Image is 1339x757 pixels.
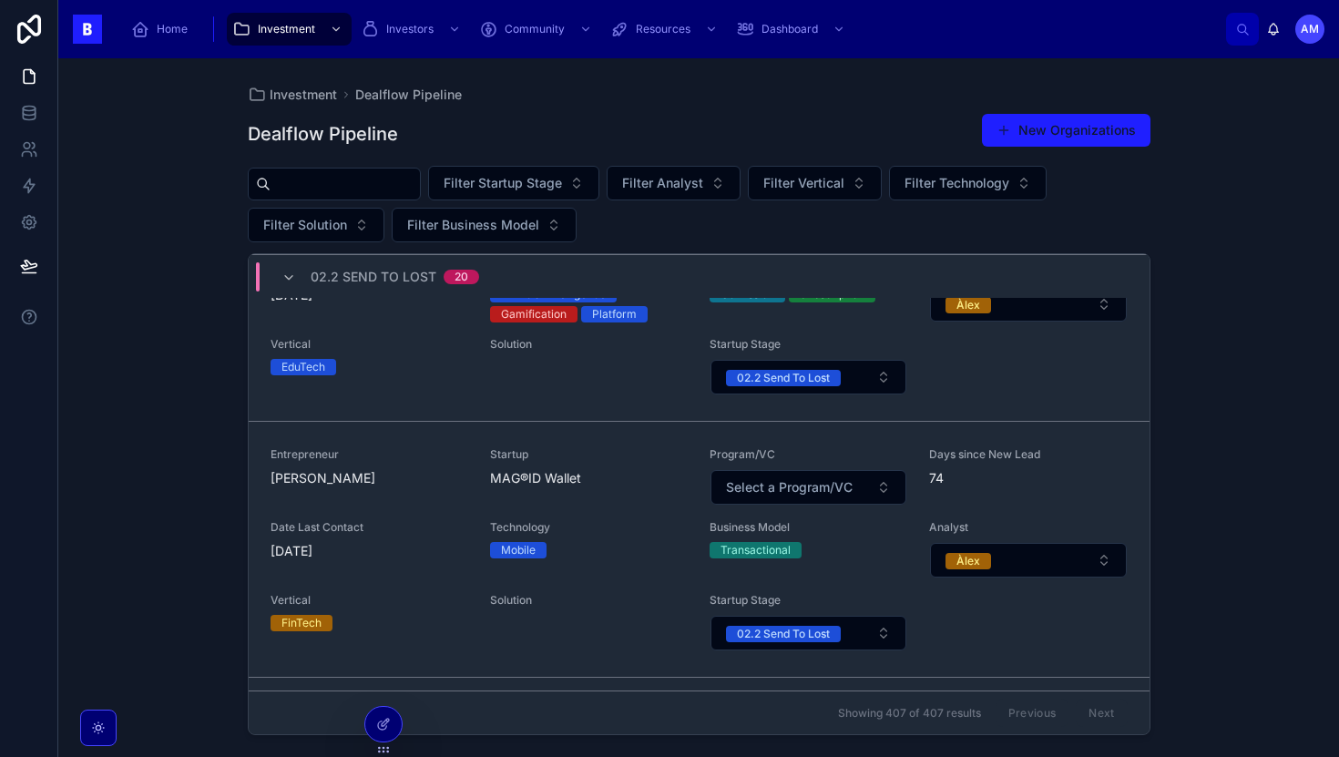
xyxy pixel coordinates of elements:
button: Unselect ALEX [945,551,991,569]
div: FinTech [281,615,322,631]
span: Resources [636,22,690,36]
span: Entrepreneur [271,447,468,462]
span: 02.2 Send To Lost [311,268,436,286]
a: Dashboard [731,13,854,46]
span: Vertical [271,593,468,608]
p: [DATE] [271,542,312,560]
span: Filter Vertical [763,174,844,192]
span: Analyst [929,520,1127,535]
div: scrollable content [117,9,1226,49]
span: Vertical [271,337,468,352]
div: Àlex [956,297,980,313]
span: [PERSON_NAME] [271,469,468,487]
span: Technology [490,520,688,535]
button: Select Button [710,360,906,394]
button: Select Button [392,208,577,242]
span: Investors [386,22,434,36]
span: Business Model [710,520,907,535]
button: Unselect ALEX [945,295,991,313]
div: 02.2 Send To Lost [737,370,830,386]
button: Select Button [428,166,599,200]
div: Mobile [501,542,536,558]
div: Transactional [721,542,791,558]
a: Home [126,13,200,46]
a: Resources [605,13,727,46]
img: App logo [73,15,102,44]
div: Àlex [956,553,980,569]
span: Filter Technology [905,174,1009,192]
span: Home [157,22,188,36]
span: Solution [490,337,688,352]
a: Investment [248,86,337,104]
a: Community [474,13,601,46]
span: 74 [929,469,1127,487]
button: Select Button [930,287,1126,322]
span: Program/VC [710,447,907,462]
button: Select Button [930,543,1126,578]
button: Select Button [607,166,741,200]
button: New Organizations [982,114,1150,147]
div: EduTech [281,359,325,375]
span: Filter Solution [263,216,347,234]
span: Solution [490,593,688,608]
span: Select a Program/VC [726,478,853,496]
span: Showing 407 of 407 results [838,706,981,721]
span: Filter Startup Stage [444,174,562,192]
span: Filter Analyst [622,174,703,192]
h1: Dealflow Pipeline [248,121,398,147]
span: Investment [258,22,315,36]
div: Platform [592,306,637,322]
div: Gamification [501,306,567,322]
span: Investment [270,86,337,104]
span: Startup Stage [710,593,907,608]
span: Date Last Contact [271,520,468,535]
span: MAG®ID Wallet [490,469,688,487]
a: Dealflow Pipeline [355,86,462,104]
button: Select Button [748,166,882,200]
span: Dashboard [761,22,818,36]
a: Investors [355,13,470,46]
span: Community [505,22,565,36]
span: Startup Stage [710,337,907,352]
div: 02.2 Send To Lost [737,626,830,642]
span: Filter Business Model [407,216,539,234]
div: 20 [455,270,468,284]
span: AM [1301,22,1319,36]
button: Select Button [710,616,906,650]
button: Select Button [248,208,384,242]
span: Days since New Lead [929,447,1127,462]
button: Select Button [710,470,906,505]
a: Investment [227,13,352,46]
a: Entrepreneur[PERSON_NAME]StartupMAG®ID WalletProgram/VCSelect ButtonDays since New Lead74Date Las... [249,421,1150,677]
span: Startup [490,447,688,462]
button: Select Button [889,166,1047,200]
